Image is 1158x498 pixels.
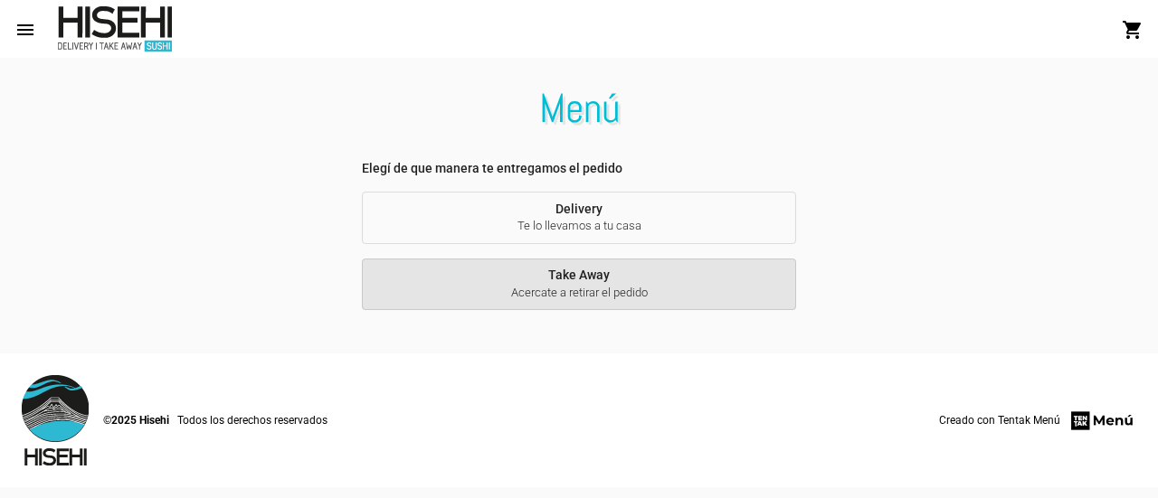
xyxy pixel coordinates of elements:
[362,258,796,311] button: Take AwayAcercate a retirar el pedido
[376,285,782,301] span: Acercate a retirar el pedido
[362,159,796,177] label: Elegí de que manera te entregamos el pedido
[376,218,782,234] span: Te lo llevamos a tu casa
[376,268,782,301] span: Take Away
[362,192,796,244] button: DeliveryTe lo llevamos a tu casa
[103,411,169,429] span: ©2025 Hisehi
[1122,19,1144,41] mat-icon: shopping_cart
[1068,409,1136,433] img: menu-firm.png
[376,202,782,235] span: Delivery
[939,411,1060,429] span: Creado con Tentak Menú
[939,409,1136,433] a: Creado con Tentak Menú
[177,411,327,429] span: Todos los derechos reservados
[14,19,36,41] mat-icon: menu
